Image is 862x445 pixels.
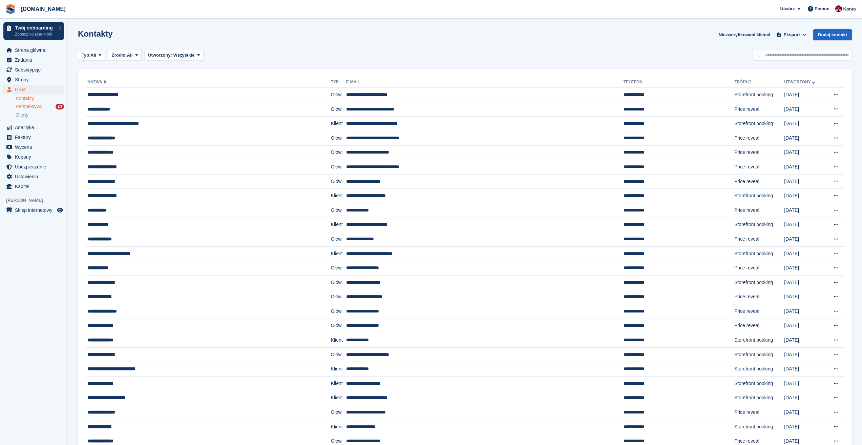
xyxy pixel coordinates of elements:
td: Klient [331,117,346,131]
a: Twój onboarding Zobacz kolejne kroki [3,22,64,40]
td: Storefront booking [734,218,784,232]
td: Klient [331,189,346,203]
a: Kontakty [16,95,64,102]
td: [DATE] [784,261,825,276]
td: Price reveal [734,203,784,218]
td: Klient [331,391,346,405]
button: Eksport [776,29,808,40]
td: [DATE] [784,275,825,290]
td: Klient [331,246,346,261]
span: Eksport [783,32,800,38]
td: Ołów [331,88,346,102]
td: [DATE] [784,131,825,145]
td: Ołów [331,232,346,247]
span: Kupony [15,152,56,162]
td: [DATE] [784,304,825,319]
td: Price reveal [734,290,784,304]
th: Typ [331,77,346,88]
a: Perspektywy 24 [16,103,64,110]
td: [DATE] [784,218,825,232]
td: [DATE] [784,377,825,391]
td: Ołów [331,160,346,175]
a: Podgląd sklepu [56,206,64,214]
span: [PERSON_NAME] [6,197,67,204]
td: Storefront booking [734,275,784,290]
span: Pomoc [815,5,829,12]
td: Storefront booking [734,377,784,391]
span: Ustawienia [15,172,56,181]
span: CRM [15,85,56,94]
td: Price reveal [734,261,784,276]
td: Price reveal [734,319,784,333]
a: menu [3,45,64,55]
td: [DATE] [784,391,825,405]
td: Ołów [331,145,346,160]
td: [DATE] [784,203,825,218]
span: Kapitał [15,182,56,191]
td: Storefront booking [734,420,784,434]
th: Telefon [624,77,734,88]
td: [DATE] [784,246,825,261]
th: Źródło [734,77,784,88]
td: [DATE] [784,160,825,175]
a: menu [3,65,64,75]
a: menu [3,162,64,171]
td: Price reveal [734,131,784,145]
a: menu [3,75,64,84]
td: Ołów [331,131,346,145]
td: [DATE] [784,333,825,348]
img: Mateusz Kacwin [835,5,842,12]
td: Ołów [331,261,346,276]
td: Ołów [331,203,346,218]
a: menu [3,142,64,152]
span: Faktury [15,133,56,142]
span: Strony [15,75,56,84]
td: [DATE] [784,88,825,102]
a: Niezweryfikowani klienci [716,29,773,40]
div: 24 [56,104,64,109]
span: Konto [843,6,856,13]
td: Ołów [331,275,346,290]
a: Oferty [16,112,64,119]
td: Ołów [331,174,346,189]
td: [DATE] [784,405,825,420]
button: Typ: All [78,50,105,61]
td: Price reveal [734,304,784,319]
a: Nazwa [87,80,108,84]
span: Typ: [82,52,90,59]
td: Ołów [331,290,346,304]
td: Price reveal [734,145,784,160]
td: [DATE] [784,319,825,333]
button: Utworzony: Wszystkie [144,50,204,61]
span: Perspektywy [16,103,42,110]
h1: Kontakty [78,29,113,38]
span: Utwórz [780,5,795,12]
td: Price reveal [734,174,784,189]
td: Price reveal [734,102,784,117]
td: [DATE] [784,189,825,203]
td: [DATE] [784,102,825,117]
td: Price reveal [734,405,784,420]
td: Storefront booking [734,246,784,261]
td: Storefront booking [734,362,784,377]
td: [DATE] [784,347,825,362]
td: [DATE] [784,117,825,131]
span: Oferty [16,112,28,118]
a: menu [3,182,64,191]
span: Utworzony: [148,53,172,58]
a: Utworzony [784,80,816,84]
td: Ołów [331,405,346,420]
span: Subskrypcje [15,65,56,75]
span: All [90,52,96,59]
td: [DATE] [784,174,825,189]
span: Sklep internetowy [15,205,56,215]
td: Klient [331,333,346,348]
a: menu [3,85,64,94]
th: E-mail [346,77,624,88]
span: Ubezpieczenie [15,162,56,171]
p: Twój onboarding [15,25,55,30]
a: menu [3,55,64,65]
td: [DATE] [784,232,825,247]
td: [DATE] [784,362,825,377]
span: Źródło: [112,52,127,59]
